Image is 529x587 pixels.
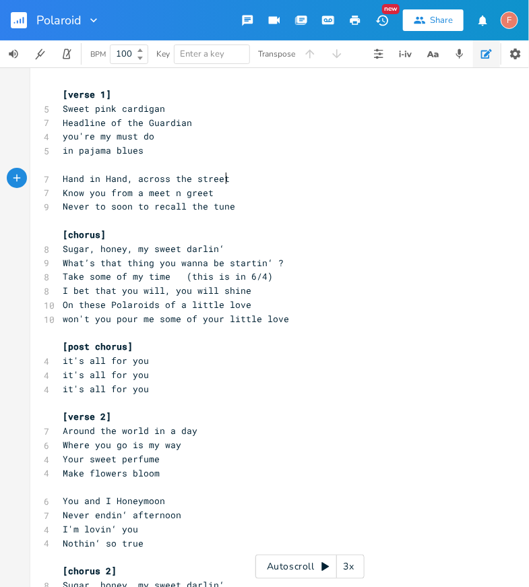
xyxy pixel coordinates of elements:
span: Where you go is my way [63,439,181,451]
span: [chorus] [63,228,106,241]
span: Nothin‘ so true [63,537,144,549]
span: Know you from a meet n greet [63,187,214,199]
span: Sweet pink cardigan [63,102,165,115]
button: F [501,5,518,36]
span: [verse 1] [63,88,111,100]
span: [chorus 2] [63,565,117,577]
span: it's all for you [63,354,149,367]
span: won't you pour me some of your little love [63,313,289,325]
span: [verse 2] [63,410,111,423]
span: Hand in Hand, across the street [63,173,230,185]
div: Transpose [258,50,295,58]
span: Around the world in a day [63,425,197,437]
button: Share [403,9,464,31]
div: New [382,4,400,14]
span: What’s that thing you wanna be startin‘ ? [63,257,284,269]
span: I'm lovin‘ you [63,523,138,535]
button: New [369,8,396,32]
span: Enter a key [180,48,224,60]
span: Sugar, honey, my sweet darlin‘ [63,243,224,255]
div: Key [156,50,170,58]
span: Take some of my time (this is in 6/4) [63,270,273,282]
div: BPM [90,51,106,58]
span: You and I Honeymoon [63,495,165,507]
span: [post chorus] [63,340,133,352]
span: Never to soon to recall the tune [63,200,235,212]
span: Polaroid [36,14,82,26]
span: it's all for you [63,383,149,395]
span: Make flowers bloom [63,467,160,479]
span: On these Polaroids of a little love [63,299,251,311]
span: in pajama blues [63,144,144,156]
div: Share [430,14,453,26]
span: you're my must do [63,130,154,142]
div: fuzzyip [501,11,518,29]
span: it's all for you [63,369,149,381]
span: Headline of the Guardian [63,117,192,129]
div: Autoscroll [255,555,365,579]
span: Never endin‘ afternoon [63,509,181,521]
span: I bet that you will, you will shine [63,284,251,297]
div: 3x [337,555,361,579]
span: Your sweet perfume [63,453,160,465]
